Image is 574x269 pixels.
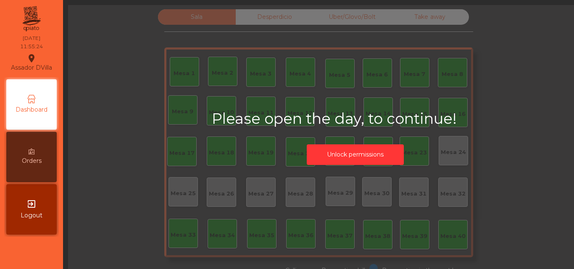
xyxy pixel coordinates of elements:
div: 11:55:24 [20,43,43,50]
i: location_on [26,53,37,63]
i: exit_to_app [26,199,37,209]
button: Unlock permissions [307,144,404,165]
div: [DATE] [23,34,40,42]
div: Assador DVilla [11,52,52,73]
span: Dashboard [16,105,47,114]
img: qpiato [21,4,42,34]
span: Orders [22,157,42,165]
span: Logout [21,211,42,220]
h2: Please open the day, to continue! [212,110,499,128]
